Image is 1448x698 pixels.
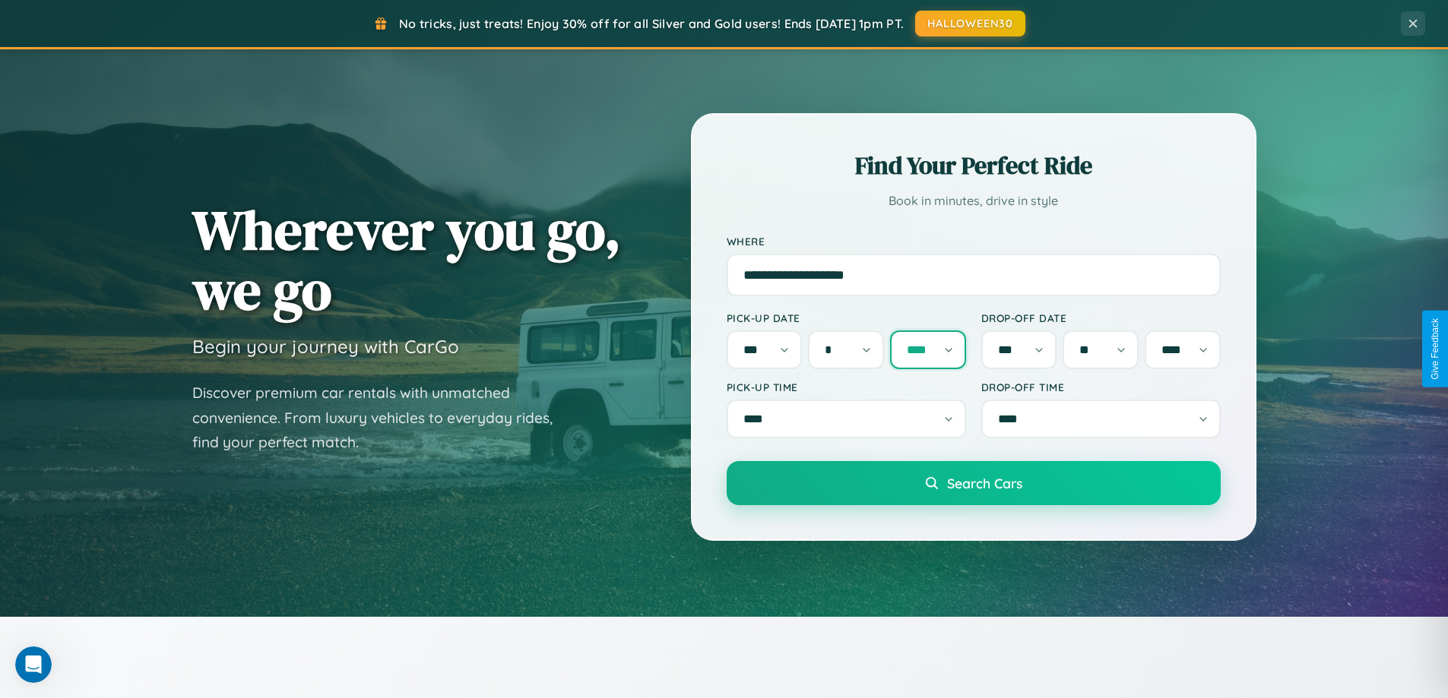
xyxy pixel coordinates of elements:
[192,381,572,455] p: Discover premium car rentals with unmatched convenience. From luxury vehicles to everyday rides, ...
[727,190,1221,212] p: Book in minutes, drive in style
[15,646,52,683] iframe: Intercom live chat
[727,311,966,324] label: Pick-up Date
[981,311,1221,324] label: Drop-off Date
[981,381,1221,393] label: Drop-off Time
[915,11,1025,36] button: HALLOWEEN30
[727,461,1221,505] button: Search Cars
[947,475,1022,491] span: Search Cars
[727,381,966,393] label: Pick-up Time
[1430,318,1440,380] div: Give Feedback
[399,16,904,31] span: No tricks, just treats! Enjoy 30% off for all Silver and Gold users! Ends [DATE] 1pm PT.
[727,149,1221,182] h2: Find Your Perfect Ride
[192,335,459,358] h3: Begin your journey with CarGo
[727,235,1221,248] label: Where
[192,200,621,320] h1: Wherever you go, we go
